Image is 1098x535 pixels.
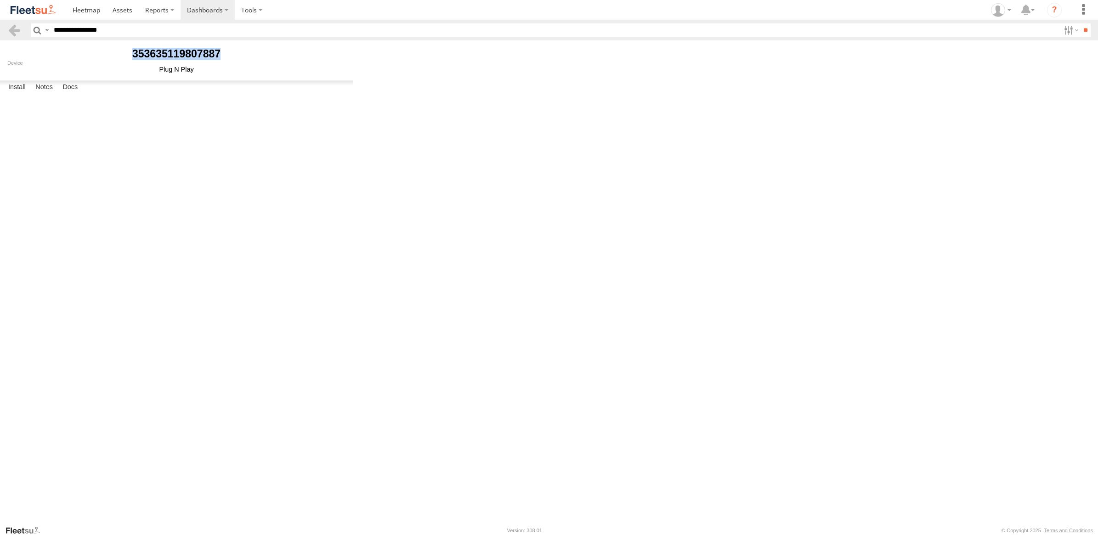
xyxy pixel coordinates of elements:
img: fleetsu-logo-horizontal.svg [9,4,57,16]
div: Device [7,60,345,66]
div: © Copyright 2025 - [1002,528,1093,533]
a: Visit our Website [5,526,47,535]
div: Nizarudeen Shajahan [988,3,1014,17]
label: Search Filter Options [1060,23,1080,37]
label: Notes [31,81,57,94]
label: Docs [58,81,82,94]
i: ? [1047,3,1062,17]
label: Install [4,81,30,94]
a: Terms and Conditions [1044,528,1093,533]
a: Back to previous Page [7,23,21,37]
label: Search Query [43,23,51,37]
div: Plug N Play [7,66,345,73]
b: 353635119807887 [132,48,221,60]
div: Version: 308.01 [507,528,542,533]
